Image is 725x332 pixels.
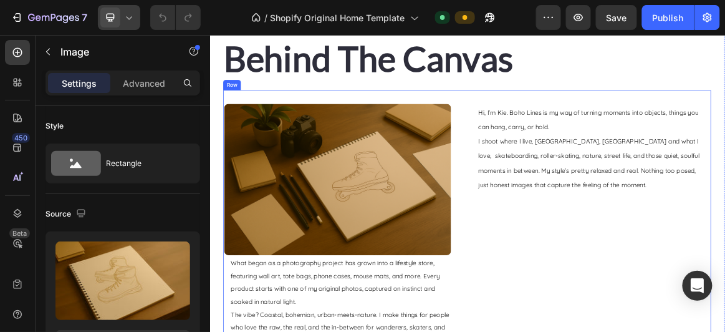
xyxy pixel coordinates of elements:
div: Source [46,206,89,223]
span: Save [607,12,627,23]
span: / [265,11,268,24]
p: 7 [82,10,87,25]
p: Settings [62,77,97,90]
iframe: To enrich screen reader interactions, please activate Accessibility in Grammarly extension settings [209,35,725,332]
button: 7 [5,5,93,30]
span: Shopify Original Home Template [271,11,405,24]
div: Beta [9,228,30,238]
span: I shoot where I live, [GEOGRAPHIC_DATA], [GEOGRAPHIC_DATA] and what I love, skateboarding, roller... [390,148,711,223]
div: Open Intercom Messenger [683,271,713,301]
img: gempages_577422337901593315-9e65230c-3d33-41f1-bc0c-5c3d0f4f33a4.png [21,100,350,320]
img: preview-image [55,242,190,320]
span: Hi, I’m Kie. Boho Lines is my way of turning moments into objects, things you can hang, carry, or... [390,106,710,139]
div: Undo/Redo [150,5,201,30]
div: 450 [12,133,30,143]
div: Rectangle [106,149,182,178]
button: Save [596,5,637,30]
div: Row [22,67,43,78]
div: Publish [653,11,684,24]
button: Publish [642,5,694,30]
div: Style [46,120,64,132]
p: Advanced [123,77,165,90]
p: Image [60,44,166,59]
